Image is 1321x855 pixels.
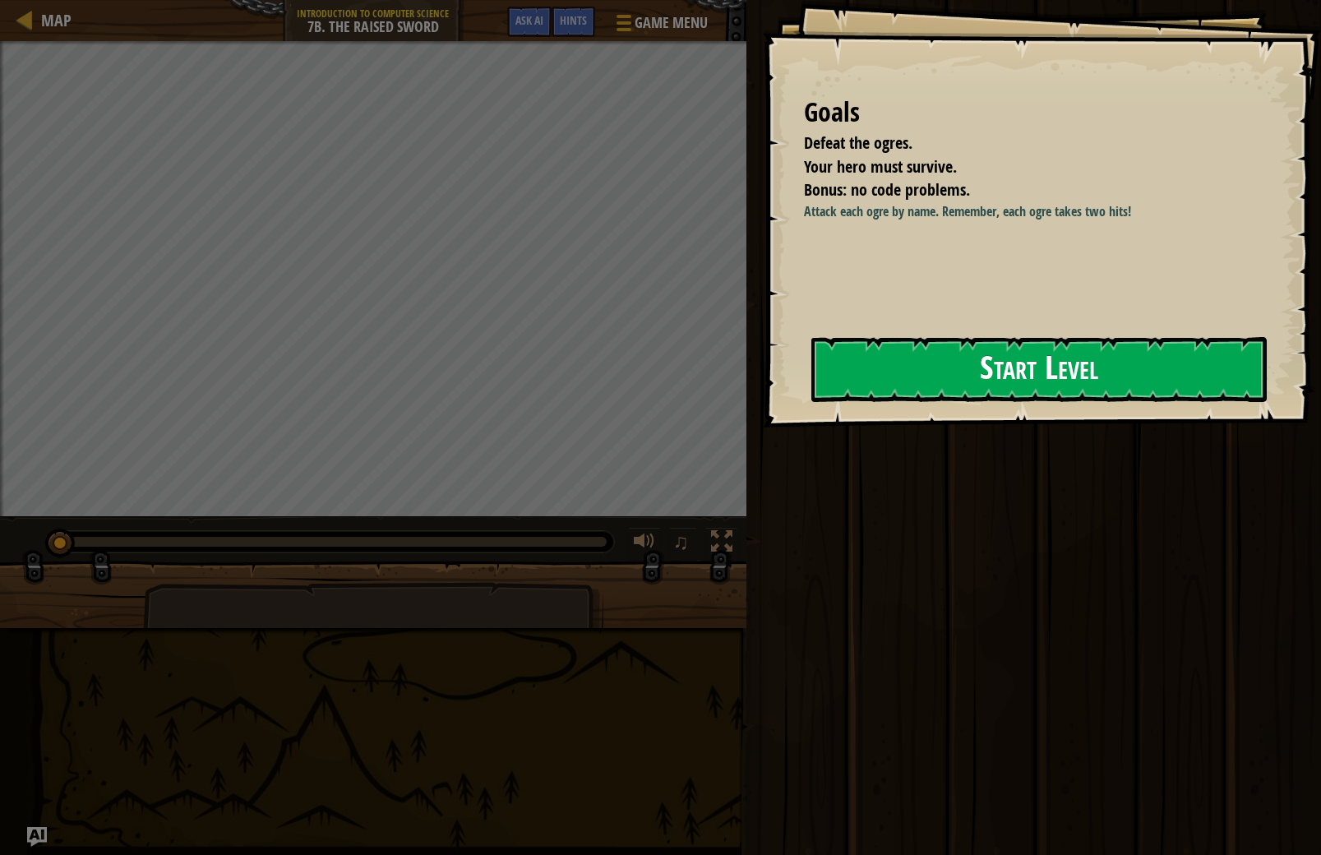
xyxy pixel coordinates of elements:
span: Map [41,9,72,31]
li: Defeat the ogres. [783,132,1259,155]
p: Attack each ogre by name. Remember, each ogre takes two hits! [804,202,1276,221]
button: Adjust volume [628,527,661,561]
span: Hints [560,12,587,28]
button: Ask AI [507,7,552,37]
span: ♫ [672,529,689,554]
button: Start Level [811,337,1267,402]
span: Bonus: no code problems. [804,178,970,201]
li: Your hero must survive. [783,155,1259,179]
button: Game Menu [603,7,718,45]
span: Ask AI [515,12,543,28]
span: Game Menu [635,12,708,34]
a: Map [33,9,72,31]
button: ♫ [669,527,697,561]
span: Your hero must survive. [804,155,957,178]
button: Toggle fullscreen [705,527,738,561]
span: Defeat the ogres. [804,132,912,154]
button: Ask AI [27,827,47,847]
div: Goals [804,94,1263,132]
li: Bonus: no code problems. [783,178,1259,202]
